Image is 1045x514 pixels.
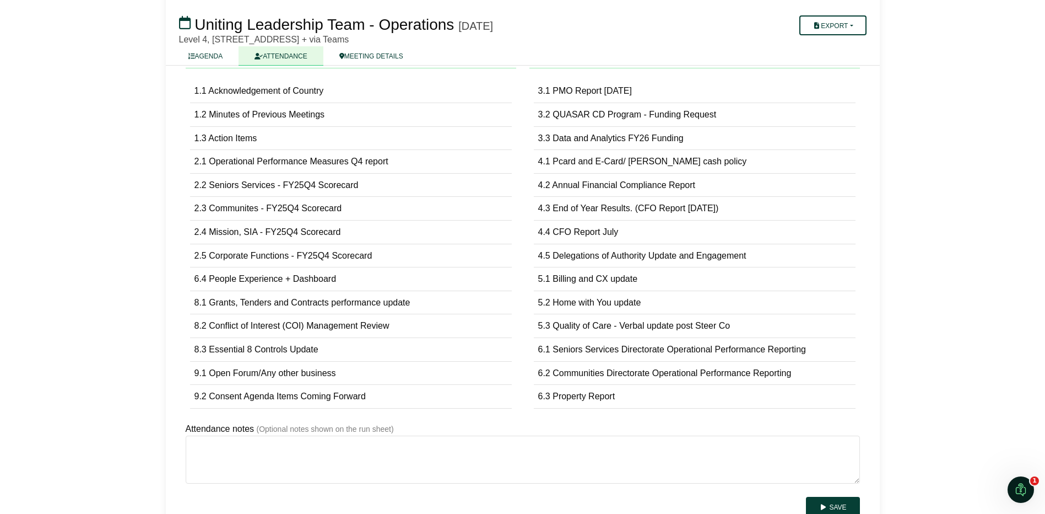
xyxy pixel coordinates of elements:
span: 9.2 [194,392,207,401]
span: 6.2 [538,368,550,378]
span: 4.4 [538,227,550,237]
label: Attendance notes [186,422,255,436]
span: Level 4, [STREET_ADDRESS] + via Teams [179,35,349,44]
span: Consent Agenda Items Coming Forward [209,392,366,401]
button: Export [799,15,866,35]
span: Seniors Services Directorate Operational Performance Reporting [553,345,806,354]
span: Communites - FY25Q4 Scorecard [209,204,342,213]
span: Grants, Tenders and Contracts performance update [209,298,410,307]
span: 2.3 [194,204,207,213]
span: Data and Analytics FY26 Funding [553,133,683,143]
span: Pcard and E-Card/ [PERSON_NAME] cash policy [553,157,746,166]
span: Essential 8 Controls Update [209,345,318,354]
span: Minutes of Previous Meetings [209,110,324,119]
span: 4.3 [538,204,550,213]
span: 5.3 [538,321,550,330]
span: 3.2 [538,110,550,119]
span: 4.2 [538,180,550,190]
iframe: Intercom live chat [1008,476,1034,503]
span: 6.4 [194,274,207,283]
span: 1 [1030,476,1039,485]
span: 9.1 [194,368,207,378]
span: Property Report [553,392,615,401]
span: 5.2 [538,298,550,307]
span: Quality of Care - Verbal update post Steer Co [553,321,730,330]
span: 8.2 [194,321,207,330]
span: 1.1 [194,86,207,95]
span: 3.1 [538,86,550,95]
span: CFO Report July [553,227,618,237]
span: Communities Directorate Operational Performance Reporting [553,368,791,378]
span: 5.1 [538,274,550,283]
a: ATTENDANCE [239,46,323,66]
span: 3.3 [538,133,550,143]
span: 4.1 [538,157,550,166]
span: People Experience + Dashboard [209,274,336,283]
span: Annual Financial Compliance Report [552,180,695,190]
span: QUASAR CD Program - Funding Request [553,110,716,119]
span: 1.2 [194,110,207,119]
span: Conflict of Interest (COI) Management Review [209,321,389,330]
span: 8.1 [194,298,207,307]
span: 6.1 [538,345,550,354]
span: 6.3 [538,392,550,401]
span: Open Forum/Any other business [209,368,335,378]
span: Billing and CX update [553,274,637,283]
span: Seniors Services - FY25Q4 Scorecard [209,180,358,190]
a: AGENDA [172,46,239,66]
span: 2.4 [194,227,207,237]
span: 2.1 [194,157,207,166]
span: 2.2 [194,180,207,190]
span: Acknowledgement of Country [208,86,323,95]
a: MEETING DETAILS [323,46,419,66]
small: (Optional notes shown on the run sheet) [257,425,394,433]
span: End of Year Results. (CFO Report [DATE]) [553,204,718,213]
span: 4.5 [538,251,550,260]
span: Operational Performance Measures Q4 report [209,157,388,166]
span: Action Items [208,133,257,143]
span: 8.3 [194,345,207,354]
span: Delegations of Authority Update and Engagement [553,251,746,260]
span: Uniting Leadership Team - Operations [194,16,454,33]
span: PMO Report [DATE] [553,86,632,95]
span: Home with You update [553,298,641,307]
span: Mission, SIA - FY25Q4 Scorecard [209,227,340,237]
span: 1.3 [194,133,207,143]
span: Corporate Functions - FY25Q4 Scorecard [209,251,372,260]
div: [DATE] [458,19,493,33]
span: 2.5 [194,251,207,260]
